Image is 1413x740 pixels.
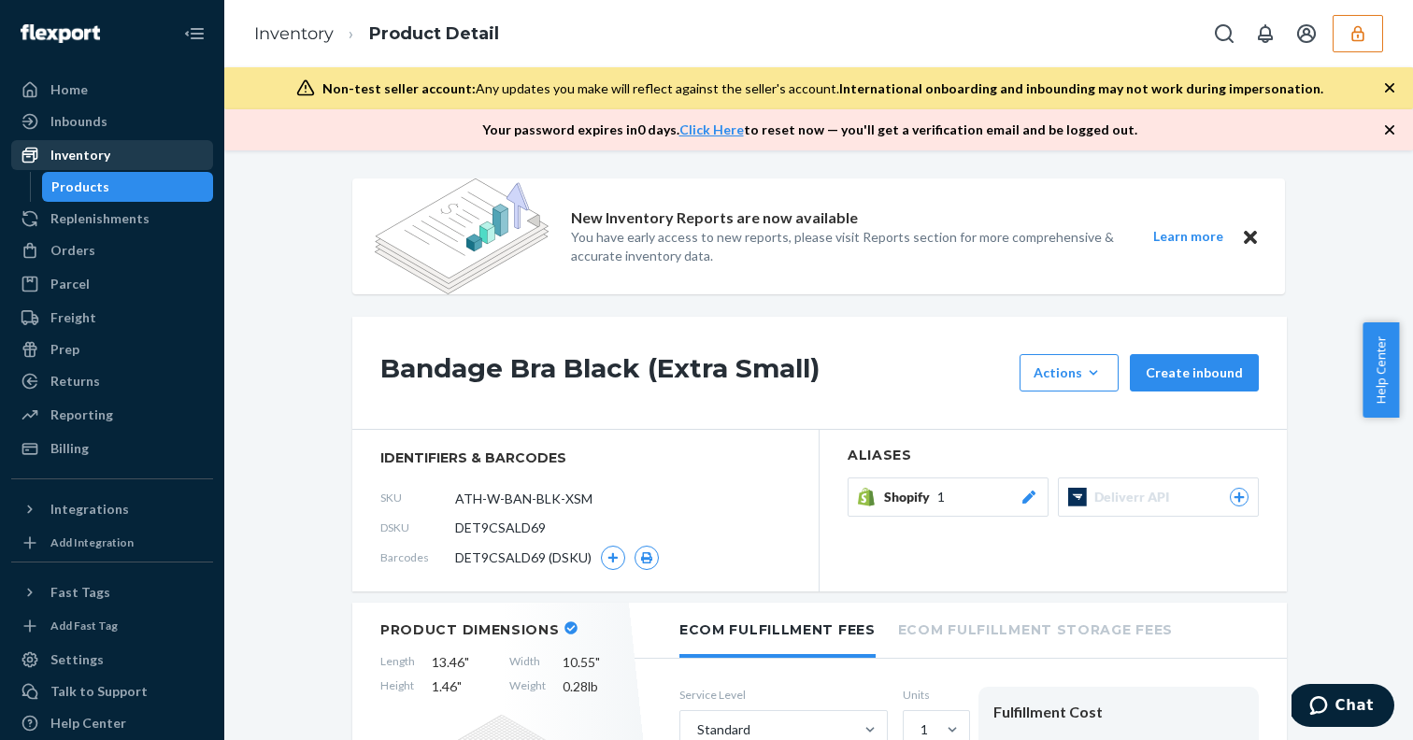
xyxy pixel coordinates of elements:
span: identifiers & barcodes [380,448,791,467]
div: Any updates you make will reflect against the seller's account. [322,79,1323,98]
img: new-reports-banner-icon.82668bd98b6a51aee86340f2a7b77ae3.png [375,178,549,294]
span: 1 [937,488,945,506]
a: Inventory [11,140,213,170]
label: Service Level [679,687,888,703]
button: Create inbound [1130,354,1259,391]
a: Click Here [679,121,744,137]
span: 0.28 lb [563,677,623,696]
div: Returns [50,372,100,391]
a: Parcel [11,269,213,299]
span: DSKU [380,519,455,535]
span: 10.55 [563,653,623,672]
div: Fulfillment Cost [993,702,1244,723]
div: Help Center [50,714,126,733]
div: Inbounds [50,112,107,131]
button: Fast Tags [11,577,213,607]
a: Inbounds [11,107,213,136]
span: Barcodes [380,549,455,565]
span: DET9CSALD69 (DSKU) [455,548,592,567]
div: Standard [697,720,750,739]
p: New Inventory Reports are now available [571,207,858,229]
span: Weight [509,677,546,696]
p: You have early access to new reports, please visit Reports section for more comprehensive & accur... [571,228,1119,265]
div: Parcel [50,275,90,293]
h1: Bandage Bra Black (Extra Small) [380,354,1010,391]
h2: Aliases [848,448,1259,462]
input: 1 [919,720,921,739]
div: Orders [50,241,95,260]
span: 1.46 [432,677,492,696]
button: Help Center [1363,322,1399,418]
button: Deliverr API [1058,477,1259,517]
span: DET9CSALD69 [455,519,546,537]
span: Non-test seller account: [322,80,476,96]
a: Inventory [254,23,334,44]
span: Length [380,653,415,672]
span: Shopify [884,488,937,506]
a: Help Center [11,708,213,738]
button: Learn more [1141,225,1235,249]
div: Fast Tags [50,583,110,602]
li: Ecom Fulfillment Storage Fees [898,603,1173,654]
span: Width [509,653,546,672]
button: Open Search Box [1206,15,1243,52]
ol: breadcrumbs [239,7,514,62]
button: Shopify1 [848,477,1049,517]
a: Products [42,172,214,202]
a: Settings [11,645,213,675]
span: SKU [380,490,455,505]
div: 1 [921,720,928,739]
span: Height [380,677,415,696]
div: Actions [1034,363,1105,382]
label: Units [903,687,963,703]
a: Prep [11,334,213,364]
a: Orders [11,235,213,265]
span: " [457,678,462,694]
span: " [595,654,600,670]
span: International onboarding and inbounding may not work during impersonation. [839,80,1323,96]
a: Product Detail [369,23,499,44]
div: Integrations [50,500,129,519]
p: Your password expires in 0 days . to reset now — you'll get a verification email and be logged out. [482,121,1137,139]
div: Settings [50,650,104,669]
button: Close [1238,225,1263,249]
a: Reporting [11,400,213,430]
img: Flexport logo [21,24,100,43]
div: Talk to Support [50,682,148,701]
span: " [464,654,469,670]
button: Integrations [11,494,213,524]
div: Add Integration [50,534,134,550]
a: Returns [11,366,213,396]
button: Close Navigation [176,15,213,52]
button: Actions [1020,354,1119,391]
li: Ecom Fulfillment Fees [679,603,876,658]
input: Standard [695,720,697,739]
div: Replenishments [50,209,150,228]
div: Reporting [50,406,113,424]
a: Freight [11,303,213,333]
button: Open notifications [1247,15,1284,52]
a: Home [11,75,213,105]
span: 13.46 [432,653,492,672]
a: Add Fast Tag [11,615,213,637]
a: Add Integration [11,532,213,554]
button: Talk to Support [11,676,213,706]
div: Home [50,80,88,99]
button: Open account menu [1288,15,1325,52]
iframe: Opens a widget where you can chat to one of our agents [1292,684,1394,731]
div: Products [51,178,109,196]
a: Billing [11,434,213,463]
div: Billing [50,439,89,458]
h2: Product Dimensions [380,621,560,638]
a: Replenishments [11,204,213,234]
div: Prep [50,340,79,359]
div: Inventory [50,146,110,164]
div: Freight [50,308,96,327]
span: Deliverr API [1094,488,1177,506]
div: Add Fast Tag [50,618,118,633]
